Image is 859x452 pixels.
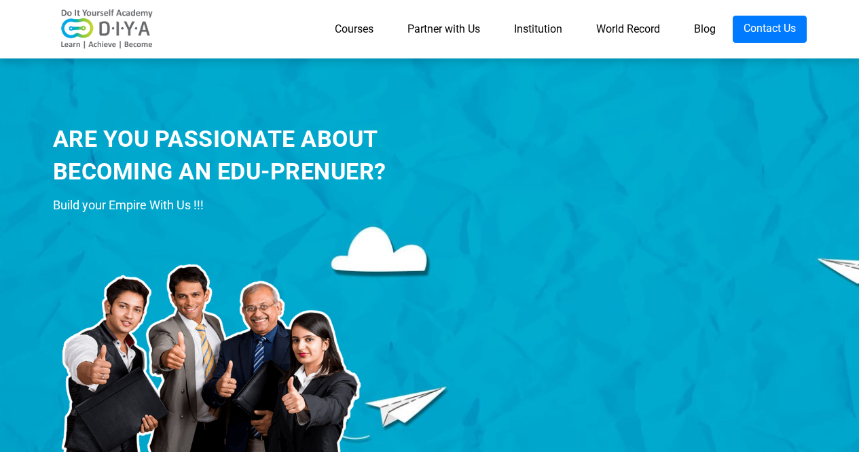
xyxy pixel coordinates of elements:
img: logo-v2.png [53,9,162,50]
a: Contact Us [733,16,807,43]
a: Blog [677,16,733,43]
a: Partner with Us [390,16,497,43]
a: World Record [579,16,677,43]
a: Courses [318,16,390,43]
div: Build your Empire With Us !!! [53,195,484,215]
div: ARE YOU PASSIONATE ABOUT BECOMING AN EDU-PRENUER? [53,123,484,188]
a: Institution [497,16,579,43]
